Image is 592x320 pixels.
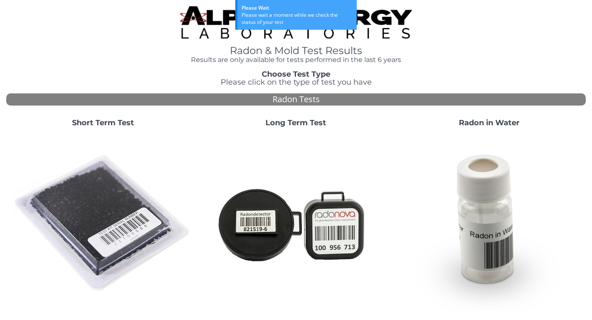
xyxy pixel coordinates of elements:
h1: Radon & Mold Test Results [180,45,412,56]
strong: Radon in Water [459,118,520,127]
div: Radon Tests [6,93,586,106]
span: Please click on the type of test you have [221,77,372,87]
img: ShortTerm.jpg [13,134,193,314]
div: Please Wait [242,4,353,11]
strong: Short Term Test [72,118,134,127]
img: Radtrak2vsRadtrak3.jpg [206,134,386,314]
h4: Results are only available for tests performed in the last 6 years [180,56,412,64]
img: RadoninWater.jpg [399,134,579,314]
strong: Choose Test Type [262,70,330,79]
img: TightCrop.jpg [180,6,412,39]
div: Please wait a moment while we check the status of your test [242,11,353,26]
strong: Long Term Test [265,118,326,127]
